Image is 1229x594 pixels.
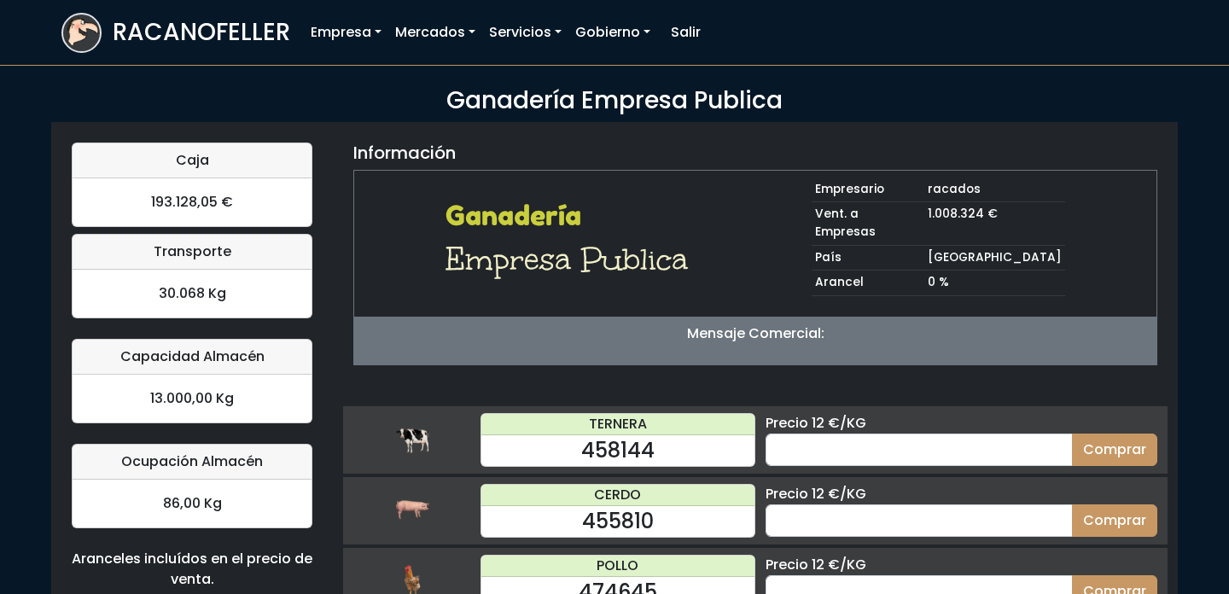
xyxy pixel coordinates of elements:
img: logoracarojo.png [63,15,100,47]
div: Precio 12 €/KG [766,413,1157,434]
td: Vent. a Empresas [812,202,924,245]
td: racados [924,178,1065,202]
h3: RACANOFELLER [113,18,290,47]
div: TERNERA [481,414,754,435]
div: 455810 [481,506,754,537]
a: Gobierno [568,15,657,49]
td: Arancel [812,271,924,296]
h3: Ganadería Empresa Publica [61,86,1168,115]
div: Capacidad Almacén [73,340,312,375]
div: Aranceles incluídos en el precio de venta. [72,549,312,590]
h1: Empresa Publica [446,239,699,280]
a: Salir [664,15,708,49]
img: cerdo.png [395,493,429,527]
button: Comprar [1072,504,1157,537]
div: 13.000,00 Kg [73,375,312,422]
a: Servicios [482,15,568,49]
div: 30.068 Kg [73,270,312,317]
h5: Información [353,143,456,163]
td: 0 % [924,271,1065,296]
h2: Ganadería [446,200,699,232]
div: 458144 [481,435,754,466]
div: 86,00 Kg [73,480,312,527]
a: Mercados [388,15,482,49]
td: País [812,245,924,271]
div: POLLO [481,556,754,577]
img: ternera.png [395,422,429,457]
td: [GEOGRAPHIC_DATA] [924,245,1065,271]
div: CERDO [481,485,754,506]
div: Precio 12 €/KG [766,484,1157,504]
div: Precio 12 €/KG [766,555,1157,575]
button: Comprar [1072,434,1157,466]
p: Mensaje Comercial: [354,323,1156,344]
td: Empresario [812,178,924,202]
div: 193.128,05 € [73,178,312,226]
div: Ocupación Almacén [73,445,312,480]
a: Empresa [304,15,388,49]
a: RACANOFELLER [61,9,290,57]
div: Transporte [73,235,312,270]
div: Caja [73,143,312,178]
td: 1.008.324 € [924,202,1065,245]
